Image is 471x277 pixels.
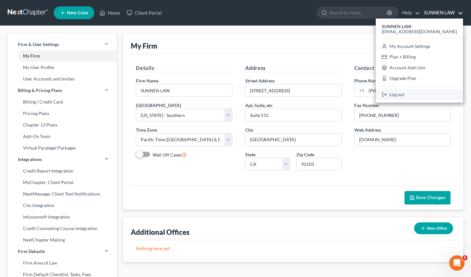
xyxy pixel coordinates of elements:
a: Firm Defaults [8,246,117,257]
div: Close [112,3,124,14]
a: Virtual Paralegal Packages [8,142,117,154]
h1: Messages [47,3,82,14]
label: Zip Code [296,151,314,158]
div: [PERSON_NAME] [23,147,60,154]
a: Clio Integration [8,200,117,211]
a: Upgrade Plan [376,73,463,84]
span: Help [101,215,112,220]
h5: Details [136,64,232,72]
div: [PERSON_NAME] [23,194,60,201]
a: Home [96,7,123,19]
img: Profile image for Emma [7,93,20,106]
img: Profile image for Emma [7,70,20,82]
a: NextChapter Mailing [8,234,117,246]
a: Billing & Pricing Plans [8,85,117,96]
span: New Case [67,11,88,15]
div: [PERSON_NAME] [23,171,60,177]
div: [PERSON_NAME] [23,29,60,35]
span: Firm & User Settings [18,41,59,48]
img: Profile image for Emma [7,22,20,35]
span: Messages [51,215,76,220]
div: +1 [355,84,366,96]
strong: SUNNEN LAW [382,24,412,29]
span: Billing & Pricing Plans [18,87,62,94]
img: Profile image for Kelly [7,164,20,177]
a: NextMessage: Client Text Notifications [8,188,117,200]
span: 6 [462,255,467,260]
label: City [245,127,253,133]
span: Save Changes [416,195,445,200]
div: [PERSON_NAME] [23,100,60,106]
div: [PERSON_NAME] [23,123,60,130]
p: Nothing here yet! [136,245,451,252]
a: Account Add-Ons [376,62,463,73]
span: Integrations [18,156,42,163]
div: • 5h ago [61,123,79,130]
h5: Address [245,64,341,72]
a: Add-On Tools [8,131,117,142]
span: Firm Defaults [18,248,45,255]
img: Profile image for Kelly [7,141,20,153]
button: Messages [43,199,85,225]
div: My Firm [131,41,157,50]
a: Help [399,7,420,19]
a: Credit Counseling Course Integration [8,223,117,234]
img: Profile image for Lindsey [7,117,20,130]
img: Profile image for Kelly [7,188,20,201]
a: Plan + Billing [376,51,463,62]
div: • [DATE] [61,147,79,154]
input: Enter city... [246,134,341,146]
label: Phone Number [354,77,385,84]
input: XXXXX [296,158,341,171]
div: [PERSON_NAME] [23,76,60,83]
div: Additional Offices [131,227,190,237]
h5: Contact Info [354,64,451,72]
div: SUNNEN LAW [376,19,463,103]
a: Billing / Credit Card [8,96,117,108]
label: [GEOGRAPHIC_DATA] [136,102,181,109]
a: Infusionsoft Integration [8,211,117,223]
div: • 5h ago [61,52,79,59]
a: Log out [376,89,463,100]
input: (optional) [246,109,341,121]
img: Profile image for Emma [7,46,20,59]
button: New Office [414,222,453,234]
a: My User Profile [8,62,117,73]
a: Pricing Plans [8,108,117,119]
label: Apt, Suite, etc [245,102,273,109]
div: • 4h ago [61,29,79,35]
a: Credit Report Integration [8,165,117,177]
input: Enter phone... [366,84,450,96]
a: My Account Settings [376,41,463,52]
input: Enter fax... [355,109,450,121]
input: Enter address... [246,84,341,96]
input: Enter name... [136,84,232,96]
a: User Accounts and Invites [8,73,117,85]
label: Time Zone [136,127,157,133]
a: Client Portal [123,7,165,19]
input: Enter web address.... [355,134,450,146]
span: Wall Off Cases [153,152,182,158]
label: Fax Number [354,102,379,109]
div: [PERSON_NAME] [23,52,60,59]
a: Firm Area of Law [8,257,117,269]
div: • 5h ago [61,100,79,106]
span: [EMAIL_ADDRESS][DOMAIN_NAME] [382,29,457,34]
label: State [245,151,255,158]
span: Home [15,215,28,220]
div: • [DATE] [61,171,79,177]
div: • [DATE] [61,194,79,201]
button: Send us a message [29,180,98,193]
label: Web Address [354,127,381,133]
span: Firm Name [136,78,158,83]
a: Integrations [8,154,117,165]
button: Help [85,199,128,225]
a: Chapter 13 Plans [8,119,117,131]
a: SUNNEN LAW [421,7,463,19]
a: My Firm [8,50,117,62]
iframe: To enrich screen reader interactions, please activate Accessibility in Grammarly extension settings [449,255,465,271]
button: Save Changes [404,191,451,204]
input: Search by name... [329,7,388,19]
a: MyChapter: Client Portal [8,177,117,188]
div: • 5h ago [61,76,79,83]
